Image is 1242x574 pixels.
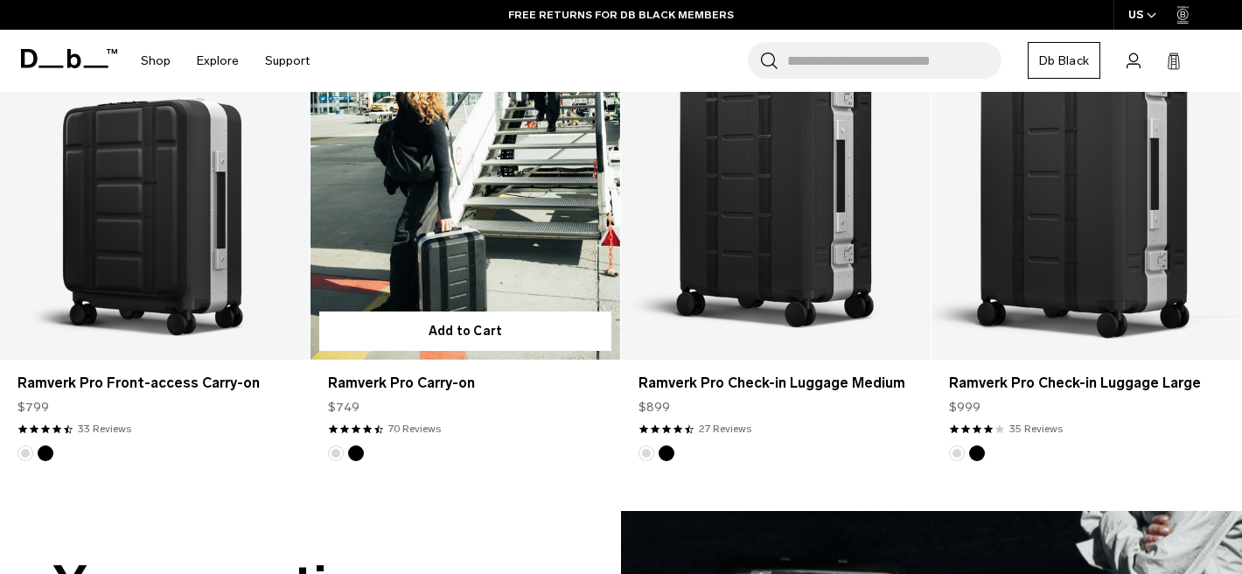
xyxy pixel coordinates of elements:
a: 70 reviews [388,421,441,437]
a: Ramverk Pro Check-in Luggage Large [931,16,1241,360]
span: $899 [638,398,670,416]
span: $799 [17,398,49,416]
a: Db Black [1028,42,1100,79]
a: FREE RETURNS FOR DB BLACK MEMBERS [508,7,734,23]
a: Support [265,30,310,92]
button: Add to Cart [319,311,611,351]
button: Black Out [38,445,53,461]
a: 33 reviews [78,421,131,437]
a: Shop [141,30,171,92]
button: Black Out [969,445,985,461]
button: Silver [638,445,654,461]
span: $749 [328,398,359,416]
a: Ramverk Pro Check-in Luggage Medium [638,373,913,394]
a: Ramverk Pro Check-in Luggage Medium [621,16,931,360]
span: $999 [949,398,980,416]
nav: Main Navigation [128,30,323,92]
a: Ramverk Pro Check-in Luggage Large [949,373,1224,394]
a: Explore [197,30,239,92]
a: Ramverk Pro Carry-on [310,16,620,360]
button: Black Out [659,445,674,461]
a: 27 reviews [699,421,751,437]
button: Silver [949,445,965,461]
a: 35 reviews [1009,421,1063,437]
a: Ramverk Pro Front-access Carry-on [17,373,292,394]
a: Ramverk Pro Carry-on [328,373,603,394]
button: Silver [328,445,344,461]
button: Black Out [348,445,364,461]
button: Silver [17,445,33,461]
